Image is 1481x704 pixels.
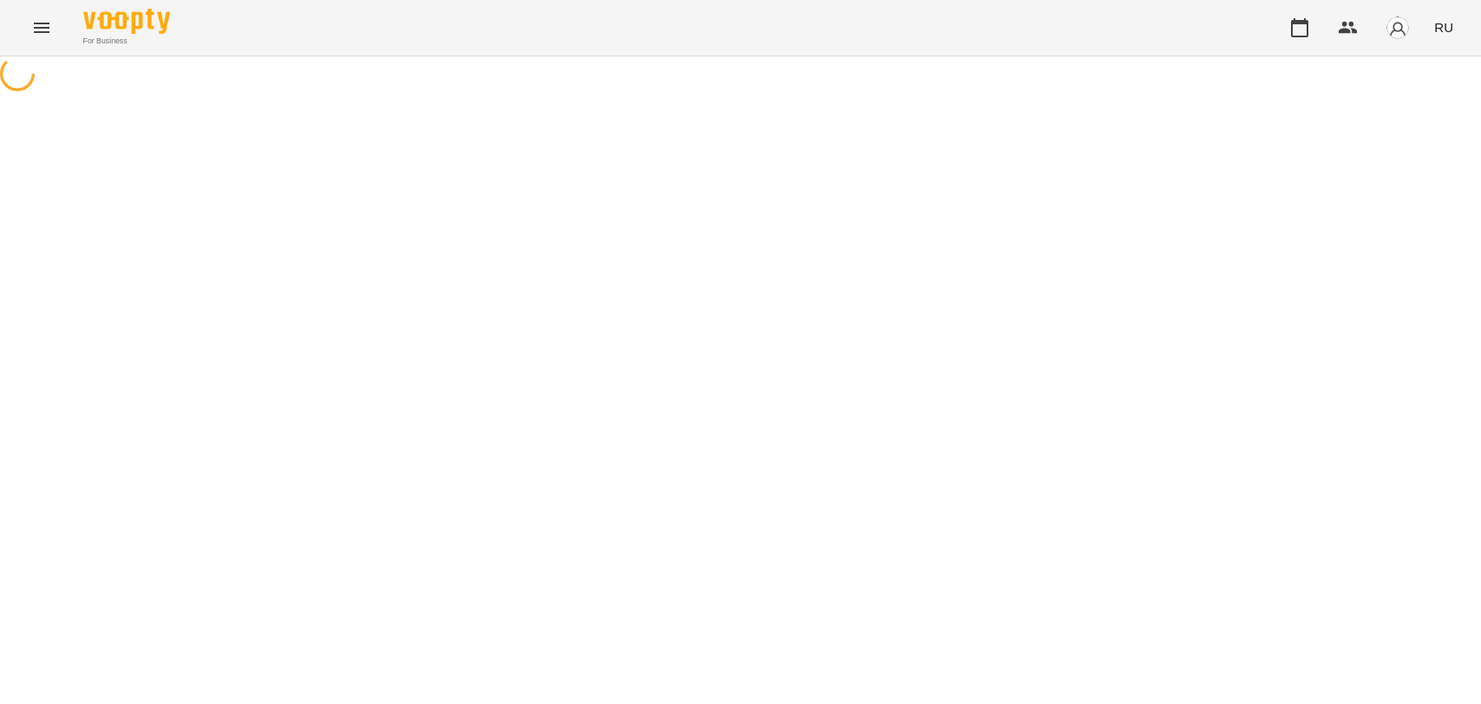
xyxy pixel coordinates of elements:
span: RU [1434,18,1453,36]
img: avatar_s.png [1386,16,1410,40]
img: Voopty Logo [83,9,170,34]
span: For Business [83,36,170,47]
button: Menu [21,7,62,49]
button: RU [1427,11,1460,43]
